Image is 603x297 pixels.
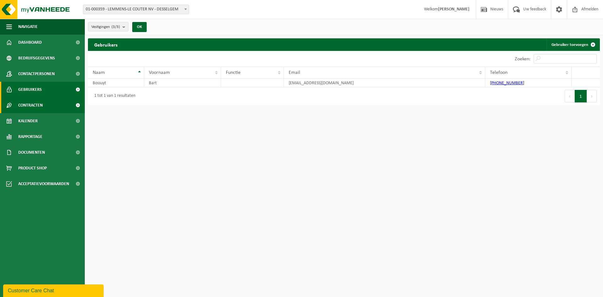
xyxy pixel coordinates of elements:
a: Gebruiker toevoegen [546,38,599,51]
span: Vestigingen [91,22,120,32]
button: 1 [575,90,587,102]
span: Gebruikers [18,82,42,97]
label: Zoeken: [515,57,530,62]
span: Navigatie [18,19,38,35]
div: 1 tot 1 van 1 resultaten [91,91,135,102]
span: Rapportage [18,129,42,145]
td: [EMAIL_ADDRESS][DOMAIN_NAME] [284,79,485,87]
span: Email [289,70,300,75]
span: Telefoon [490,70,508,75]
strong: [PERSON_NAME] [438,7,470,12]
span: 01-000359 - LEMMENS-LE COUTER NV - DESSELGEM [83,5,189,14]
span: Contactpersonen [18,66,55,82]
a: [PHONE_NUMBER] [490,81,524,85]
span: Documenten [18,145,45,160]
h2: Gebruikers [88,38,124,51]
button: Next [587,90,597,102]
button: Vestigingen(3/3) [88,22,128,31]
span: Acceptatievoorwaarden [18,176,69,192]
td: Bossuyt [88,79,144,87]
span: Voornaam [149,70,170,75]
span: Naam [93,70,105,75]
iframe: chat widget [3,283,105,297]
span: Contracten [18,97,43,113]
span: Dashboard [18,35,42,50]
td: Bart [144,79,221,87]
span: Bedrijfsgegevens [18,50,55,66]
count: (3/3) [111,25,120,29]
button: OK [132,22,147,32]
span: Kalender [18,113,38,129]
button: Previous [565,90,575,102]
span: Product Shop [18,160,47,176]
span: Functie [226,70,241,75]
